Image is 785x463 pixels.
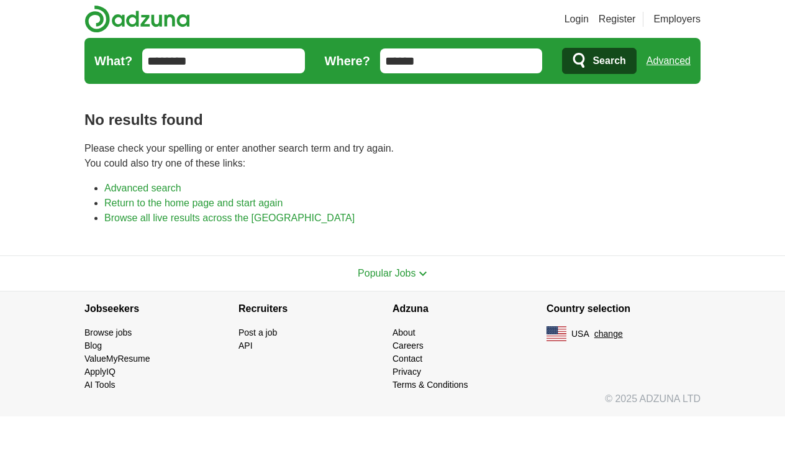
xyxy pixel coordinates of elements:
a: Careers [392,341,424,351]
a: Browse all live results across the [GEOGRAPHIC_DATA] [104,213,355,223]
label: Where? [325,52,370,70]
h4: Country selection [547,291,701,326]
h1: No results found [84,109,701,131]
a: Blog [84,341,102,351]
img: toggle icon [419,271,427,277]
a: About [392,328,415,337]
a: Return to the home page and start again [104,198,283,208]
a: Advanced search [104,183,181,193]
a: AI Tools [84,380,116,390]
a: Terms & Conditions [392,380,468,390]
p: Please check your spelling or enter another search term and try again. You could also try one of ... [84,141,701,171]
a: Contact [392,354,422,364]
a: Employers [653,12,701,27]
a: ValueMyResume [84,354,150,364]
img: US flag [547,326,566,341]
a: Post a job [238,328,277,337]
span: USA [571,328,589,341]
span: Search [592,48,625,73]
div: © 2025 ADZUNA LTD [75,392,710,416]
a: Privacy [392,367,421,377]
button: change [594,328,623,341]
a: Login [565,12,589,27]
a: Browse jobs [84,328,132,337]
a: API [238,341,253,351]
a: ApplyIQ [84,367,116,377]
a: Advanced [647,48,691,73]
span: Popular Jobs [358,268,415,278]
img: Adzuna logo [84,5,190,33]
button: Search [562,48,636,74]
a: Register [599,12,636,27]
label: What? [94,52,132,70]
